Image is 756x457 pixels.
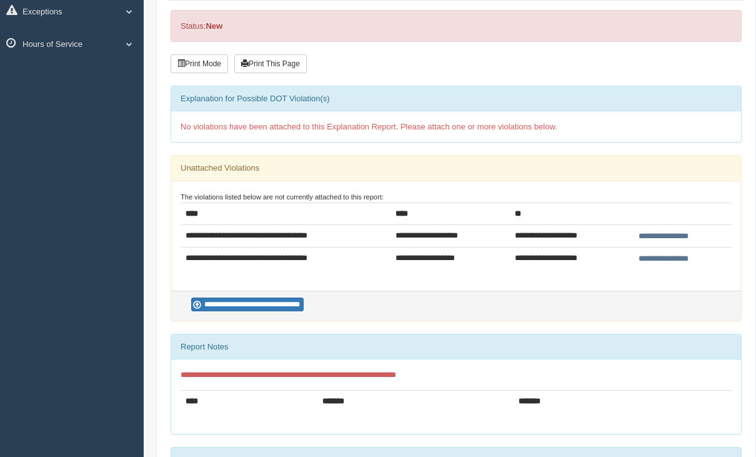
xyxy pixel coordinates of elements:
[171,334,741,359] div: Report Notes
[181,193,384,201] small: The violations listed below are not currently attached to this report:
[171,86,741,111] div: Explanation for Possible DOT Violation(s)
[206,21,222,31] strong: New
[171,54,228,73] button: Print Mode
[171,10,742,42] div: Status:
[181,122,557,131] span: No violations have been attached to this Explanation Report. Please attach one or more violations...
[171,156,741,181] div: Unattached Violations
[234,54,307,73] button: Print This Page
